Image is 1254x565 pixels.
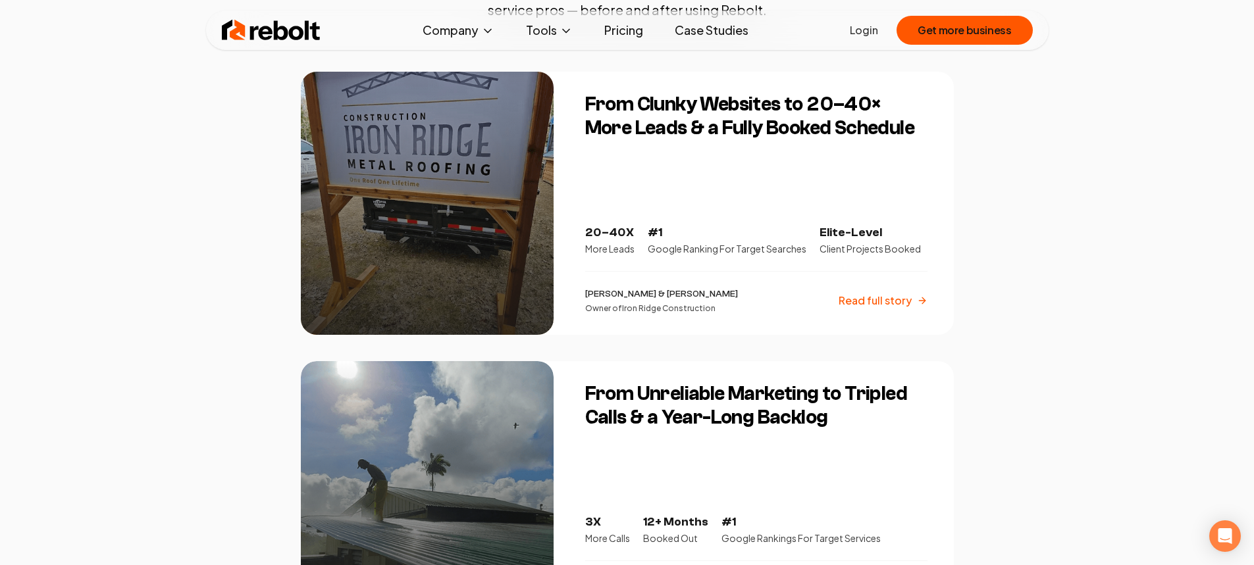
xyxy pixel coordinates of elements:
a: Pricing [594,17,654,43]
p: [PERSON_NAME] & [PERSON_NAME] [585,287,738,301]
button: Company [412,17,505,43]
p: Elite-Level [820,224,921,242]
h3: From Clunky Websites to 20–40× More Leads & a Fully Booked Schedule [585,93,927,140]
p: More Leads [585,242,635,255]
a: Case Studies [664,17,759,43]
button: Get more business [897,16,1032,45]
p: More Calls [585,531,630,545]
p: Google Rankings For Target Services [721,531,881,545]
p: Client Projects Booked [820,242,921,255]
a: From Clunky Websites to 20–40× More Leads & a Fully Booked ScheduleFrom Clunky Websites to 20–40×... [301,72,954,335]
p: 3X [585,513,630,531]
p: #1 [648,224,806,242]
button: Tools [515,17,583,43]
p: 12+ Months [643,513,708,531]
p: Google Ranking For Target Searches [648,242,806,255]
img: Rebolt Logo [222,17,321,43]
div: Open Intercom Messenger [1209,520,1241,552]
h3: From Unreliable Marketing to Tripled Calls & a Year-Long Backlog [585,382,927,430]
p: Booked Out [643,531,708,545]
p: Read full story [839,293,912,308]
a: Login [850,22,878,38]
p: Owner of Iron Ridge Construction [585,303,738,314]
p: #1 [721,513,881,531]
p: 20–40X [585,224,635,242]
